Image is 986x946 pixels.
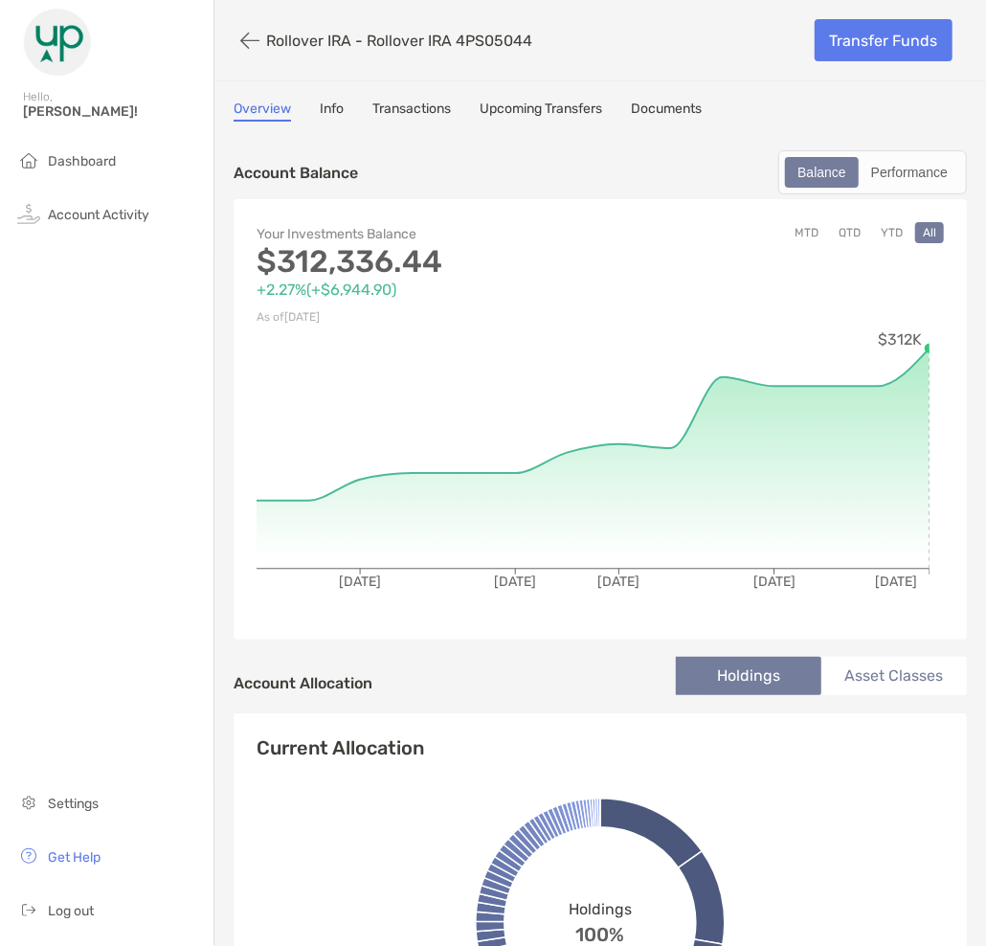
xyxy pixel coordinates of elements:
tspan: [DATE] [339,574,381,590]
tspan: [DATE] [875,574,917,590]
div: Balance [787,159,857,186]
div: Performance [861,159,958,186]
button: YTD [873,222,910,243]
a: Transactions [372,101,451,122]
span: Log out [48,903,94,919]
tspan: $312K [878,330,922,349]
a: Documents [631,101,702,122]
h4: Current Allocation [257,736,424,759]
img: get-help icon [17,845,40,867]
h4: Account Allocation [234,674,372,692]
p: As of [DATE] [257,305,600,329]
p: +2.27% ( +$6,944.90 ) [257,278,600,302]
a: Transfer Funds [815,19,952,61]
span: Holdings [569,900,632,918]
p: $312,336.44 [257,250,600,274]
img: settings icon [17,791,40,814]
li: Asset Classes [821,657,967,695]
tspan: [DATE] [753,574,796,590]
button: MTD [787,222,826,243]
img: activity icon [17,202,40,225]
button: All [915,222,944,243]
a: Upcoming Transfers [480,101,602,122]
img: household icon [17,148,40,171]
span: Dashboard [48,153,116,169]
p: Rollover IRA - Rollover IRA 4PS05044 [266,32,532,50]
img: Zoe Logo [23,8,92,77]
span: Get Help [48,849,101,866]
span: Account Activity [48,207,149,223]
a: Overview [234,101,291,122]
li: Holdings [676,657,821,695]
p: Account Balance [234,161,358,185]
tspan: [DATE] [494,574,536,590]
span: 100% [576,918,625,946]
span: [PERSON_NAME]! [23,103,202,120]
span: Settings [48,796,99,812]
p: Your Investments Balance [257,222,600,246]
button: QTD [831,222,868,243]
tspan: [DATE] [598,574,640,590]
a: Info [320,101,344,122]
div: segmented control [778,150,967,194]
img: logout icon [17,898,40,921]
